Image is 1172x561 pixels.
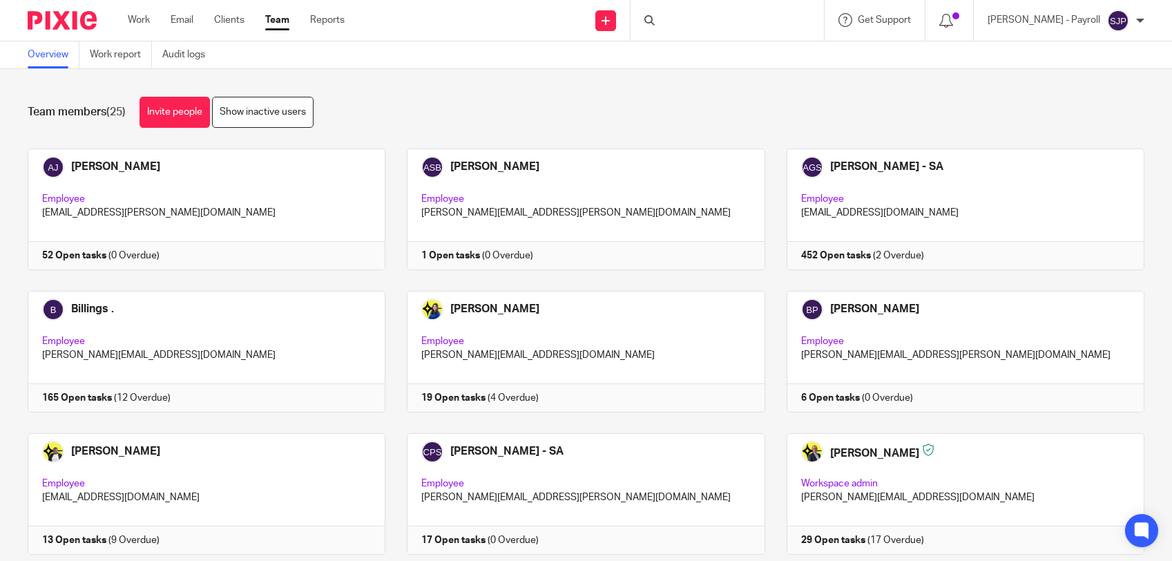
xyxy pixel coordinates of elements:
[265,13,289,27] a: Team
[90,41,152,68] a: Work report
[128,13,150,27] a: Work
[106,106,126,117] span: (25)
[214,13,244,27] a: Clients
[171,13,193,27] a: Email
[28,105,126,120] h1: Team members
[858,15,911,25] span: Get Support
[140,97,210,128] a: Invite people
[988,13,1100,27] p: [PERSON_NAME] - Payroll
[28,11,97,30] img: Pixie
[28,41,79,68] a: Overview
[212,97,314,128] a: Show inactive users
[1107,10,1129,32] img: svg%3E
[310,13,345,27] a: Reports
[162,41,215,68] a: Audit logs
